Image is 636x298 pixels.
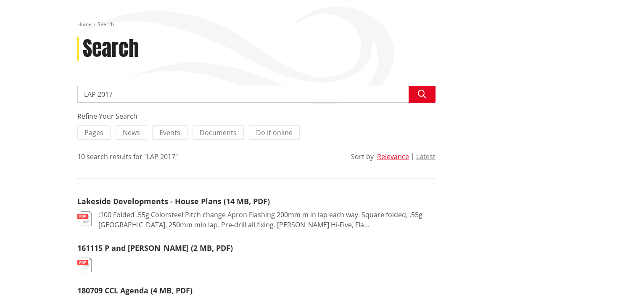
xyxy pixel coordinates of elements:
[597,263,628,293] iframe: Messenger Launcher
[351,152,374,162] div: Sort by
[200,128,237,137] span: Documents
[83,37,139,61] h1: Search
[416,153,435,160] button: Latest
[98,21,114,28] span: Search
[77,258,92,272] img: document-pdf.svg
[123,128,140,137] span: News
[159,128,180,137] span: Events
[84,128,103,137] span: Pages
[77,111,435,121] div: Refine Your Search
[77,21,559,28] nav: breadcrumb
[77,285,193,295] a: 180709 CCL Agenda (4 MB, PDF)
[77,86,435,103] input: Search input
[256,128,293,137] span: Do it online
[77,243,233,253] a: 161115 P and [PERSON_NAME] (2 MB, PDF)
[77,196,270,206] a: Lakeside Developments - House Plans (14 MB, PDF)
[77,152,178,162] div: 10 search results for "LAP 2017"
[77,21,92,28] a: Home
[377,153,409,160] button: Relevance
[98,210,435,230] p: :100 Folded .55g Colorsteel Pitch change Apron Flashing 200mm m in lap each way. Square folded, ....
[77,211,92,226] img: document-pdf.svg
